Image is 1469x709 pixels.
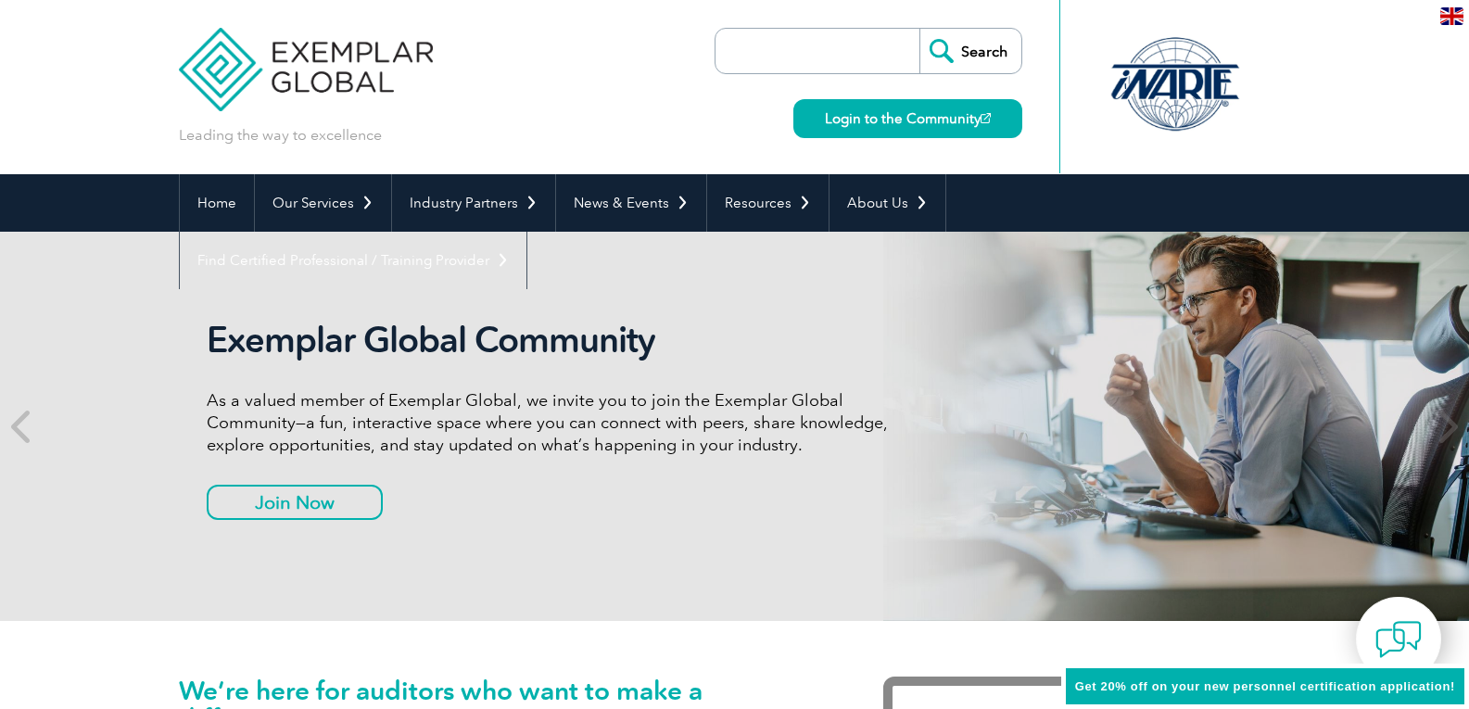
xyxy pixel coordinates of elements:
a: Our Services [255,174,391,232]
a: About Us [829,174,945,232]
h2: Exemplar Global Community [207,319,902,361]
img: contact-chat.png [1375,616,1422,663]
a: Find Certified Professional / Training Provider [180,232,526,289]
img: open_square.png [981,113,991,123]
a: Home [180,174,254,232]
p: As a valued member of Exemplar Global, we invite you to join the Exemplar Global Community—a fun,... [207,389,902,456]
a: Join Now [207,485,383,520]
a: Industry Partners [392,174,555,232]
a: Login to the Community [793,99,1022,138]
a: News & Events [556,174,706,232]
img: en [1440,7,1463,25]
span: Get 20% off on your new personnel certification application! [1075,679,1455,693]
a: Resources [707,174,829,232]
p: Leading the way to excellence [179,125,382,146]
input: Search [919,29,1021,73]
